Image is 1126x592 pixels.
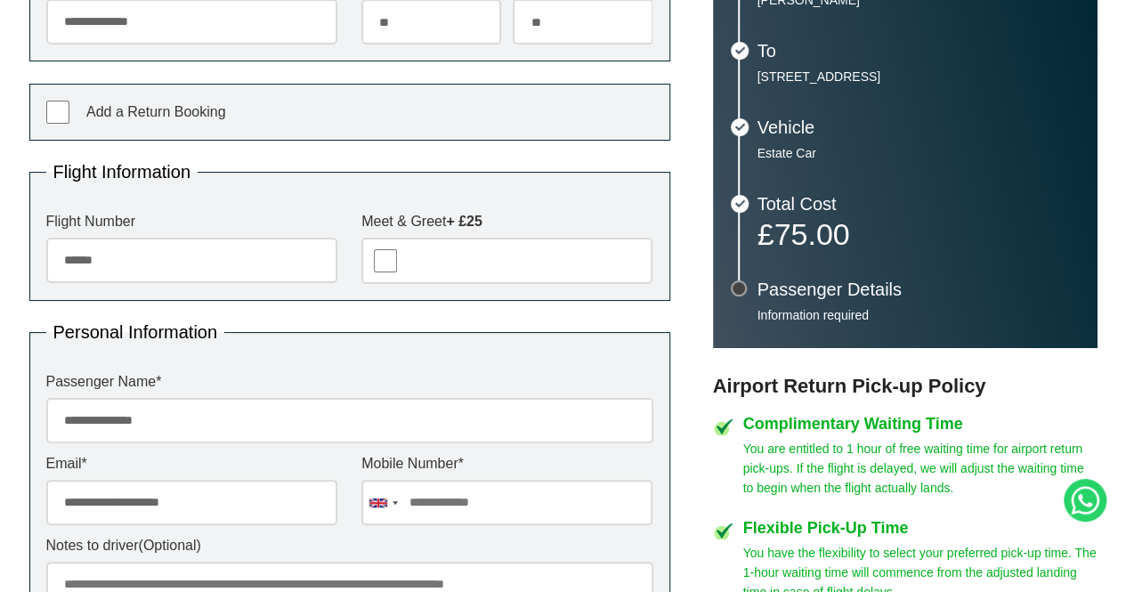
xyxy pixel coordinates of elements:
p: [STREET_ADDRESS] [757,69,1080,85]
h3: To [757,42,1080,60]
label: Mobile Number [361,457,652,471]
legend: Personal Information [46,323,225,341]
h3: Airport Return Pick-up Policy [713,375,1098,398]
label: Email [46,457,337,471]
h3: Passenger Details [757,280,1080,298]
span: 75.00 [774,217,849,251]
h4: Complimentary Waiting Time [743,416,1098,432]
p: Estate Car [757,145,1080,161]
label: Notes to driver [46,539,653,553]
h3: Vehicle [757,118,1080,136]
div: United Kingdom: +44 [362,481,403,524]
label: Passenger Name [46,375,653,389]
label: Flight Number [46,215,337,229]
strong: + £25 [446,214,482,229]
p: You are entitled to 1 hour of free waiting time for airport return pick-ups. If the flight is del... [743,439,1098,498]
span: Add a Return Booking [86,104,226,119]
legend: Flight Information [46,163,198,181]
p: £ [757,222,1080,247]
span: (Optional) [139,538,201,553]
label: Meet & Greet [361,215,652,229]
h3: Total Cost [757,195,1080,213]
input: Add a Return Booking [46,101,69,124]
p: Information required [757,307,1080,323]
h4: Flexible Pick-Up Time [743,520,1098,536]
